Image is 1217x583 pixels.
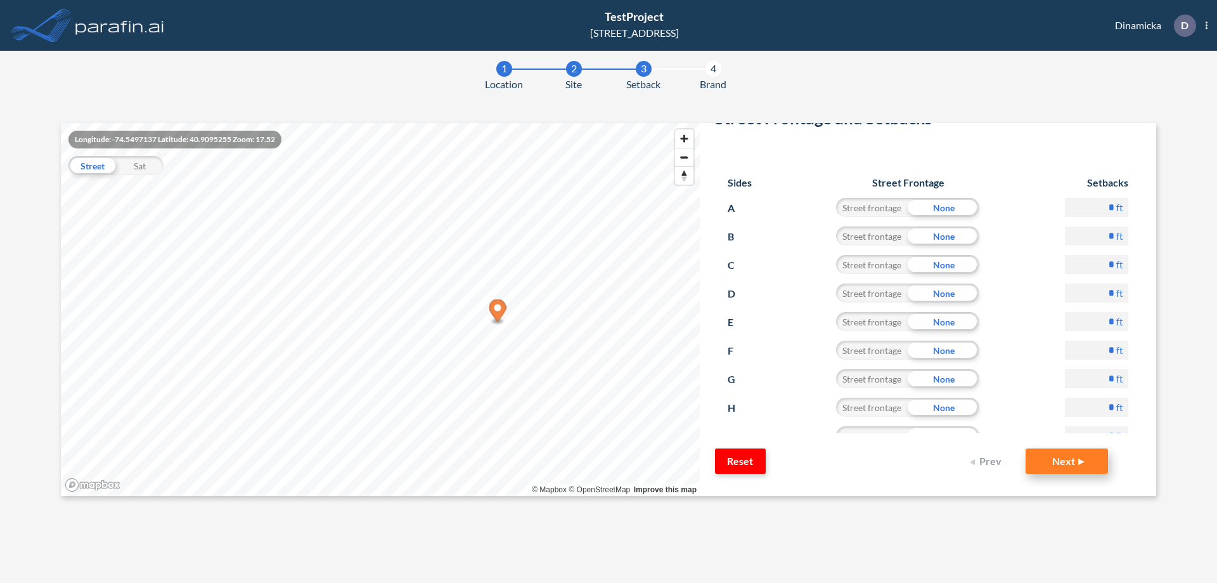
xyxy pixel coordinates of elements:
div: Street frontage [836,255,908,274]
button: Next [1026,449,1108,474]
div: 1 [496,61,512,77]
div: Street frontage [836,198,908,217]
h6: Setbacks [1065,176,1128,188]
h6: Street Frontage [824,176,992,188]
div: None [908,198,979,217]
button: Reset bearing to north [675,166,693,185]
label: ft [1116,344,1123,357]
div: Street frontage [836,312,908,331]
canvas: Map [61,123,700,496]
div: None [908,341,979,360]
p: B [728,226,751,247]
h6: Sides [728,176,752,188]
div: 4 [705,61,721,77]
a: Mapbox [532,485,567,494]
div: Street [68,156,116,175]
div: None [908,426,979,445]
p: C [728,255,751,275]
span: Reset bearing to north [675,167,693,185]
div: Sat [116,156,164,175]
button: Zoom in [675,129,693,148]
a: Mapbox homepage [65,478,120,492]
label: ft [1116,401,1123,414]
div: None [908,369,979,388]
label: ft [1116,315,1123,328]
span: Site [565,77,582,92]
p: G [728,369,751,390]
span: Location [485,77,523,92]
p: H [728,398,751,418]
button: Reset [715,449,766,474]
span: Brand [700,77,726,92]
label: ft [1116,429,1123,442]
div: Longitude: -74.5497137 Latitude: 40.9095255 Zoom: 17.52 [68,131,281,148]
div: [STREET_ADDRESS] [590,25,679,41]
a: OpenStreetMap [569,485,630,494]
div: None [908,226,979,246]
div: Street frontage [836,284,908,303]
button: Prev [962,449,1013,474]
div: Street frontage [836,226,908,246]
img: logo [73,13,167,38]
div: 3 [636,61,652,77]
label: ft [1116,287,1123,299]
div: None [908,312,979,331]
div: Street frontage [836,369,908,388]
p: I [728,426,751,447]
p: E [728,312,751,332]
div: 2 [566,61,582,77]
label: ft [1116,258,1123,271]
span: TestProject [605,10,664,23]
div: Street frontage [836,341,908,360]
p: D [728,284,751,304]
div: Street frontage [836,398,908,417]
div: None [908,284,979,303]
p: F [728,341,751,361]
label: ft [1116,372,1123,385]
label: ft [1116,230,1123,242]
div: None [908,255,979,274]
p: D [1181,20,1188,31]
div: None [908,398,979,417]
div: Dinamicka [1096,15,1207,37]
div: Street frontage [836,426,908,445]
div: Map marker [489,299,506,325]
label: ft [1116,201,1123,214]
span: Setback [626,77,660,92]
a: Improve this map [634,485,697,494]
button: Zoom out [675,148,693,166]
p: A [728,198,751,218]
